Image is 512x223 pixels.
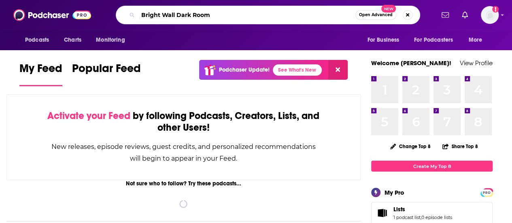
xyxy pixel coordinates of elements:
[47,110,130,122] span: Activate your Feed
[19,62,62,80] span: My Feed
[96,34,125,46] span: Monitoring
[19,62,62,86] a: My Feed
[442,138,478,154] button: Share Top 8
[13,7,91,23] img: Podchaser - Follow, Share and Rate Podcasts
[482,189,491,195] a: PRO
[90,32,135,48] button: open menu
[116,6,420,24] div: Search podcasts, credits, & more...
[64,34,81,46] span: Charts
[481,6,499,24] button: Show profile menu
[393,206,452,213] a: Lists
[481,6,499,24] span: Logged in as mdekoning
[273,64,322,76] a: See What's New
[459,8,471,22] a: Show notifications dropdown
[25,34,49,46] span: Podcasts
[47,141,320,164] div: New releases, episode reviews, guest credits, and personalized recommendations will begin to appe...
[72,62,141,80] span: Popular Feed
[438,8,452,22] a: Show notifications dropdown
[414,34,453,46] span: For Podcasters
[72,62,141,86] a: Popular Feed
[371,59,451,67] a: Welcome [PERSON_NAME]!
[492,6,499,13] svg: Add a profile image
[421,215,421,220] span: ,
[359,13,393,17] span: Open Advanced
[469,34,482,46] span: More
[6,180,361,187] div: Not sure who to follow? Try these podcasts...
[460,59,493,67] a: View Profile
[138,8,355,21] input: Search podcasts, credits, & more...
[59,32,86,48] a: Charts
[385,141,436,151] button: Change Top 8
[385,189,404,196] div: My Pro
[374,207,390,219] a: Lists
[381,5,396,13] span: New
[463,32,493,48] button: open menu
[371,161,493,172] a: Create My Top 8
[393,206,405,213] span: Lists
[409,32,465,48] button: open menu
[361,32,409,48] button: open menu
[481,6,499,24] img: User Profile
[47,110,320,134] div: by following Podcasts, Creators, Lists, and other Users!
[19,32,59,48] button: open menu
[355,10,396,20] button: Open AdvancedNew
[367,34,399,46] span: For Business
[393,215,421,220] a: 1 podcast list
[421,215,452,220] a: 0 episode lists
[219,66,270,73] p: Podchaser Update!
